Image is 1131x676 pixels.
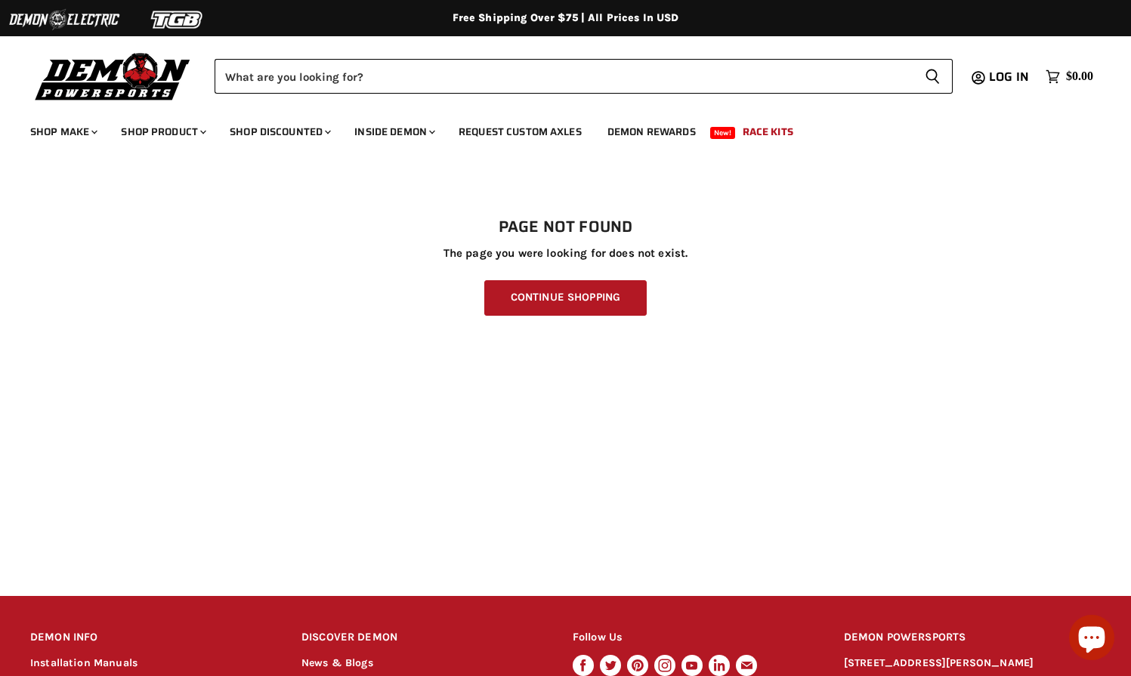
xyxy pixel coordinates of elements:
p: The page you were looking for does not exist. [30,247,1101,260]
form: Product [215,59,953,94]
a: News & Blogs [301,656,373,669]
a: Shop Make [19,116,107,147]
h1: Page not found [30,218,1101,236]
a: Request Custom Axles [447,116,593,147]
a: Inside Demon [343,116,444,147]
h2: Follow Us [573,620,815,656]
a: Log in [982,70,1038,84]
a: Shop Product [110,116,215,147]
span: Log in [989,67,1029,86]
img: TGB Logo 2 [121,5,234,34]
inbox-online-store-chat: Shopify online store chat [1065,615,1119,664]
h2: DISCOVER DEMON [301,620,544,656]
a: $0.00 [1038,66,1101,88]
img: Demon Electric Logo 2 [8,5,121,34]
a: Shop Discounted [218,116,340,147]
p: [STREET_ADDRESS][PERSON_NAME] [844,655,1101,672]
input: Search [215,59,913,94]
a: Race Kits [731,116,805,147]
button: Search [913,59,953,94]
img: Demon Powersports [30,49,196,103]
a: Demon Rewards [596,116,707,147]
span: New! [710,127,736,139]
h2: DEMON POWERSPORTS [844,620,1101,656]
h2: DEMON INFO [30,620,273,656]
a: Installation Manuals [30,656,138,669]
span: $0.00 [1066,69,1093,84]
a: Continue Shopping [484,280,647,316]
ul: Main menu [19,110,1089,147]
